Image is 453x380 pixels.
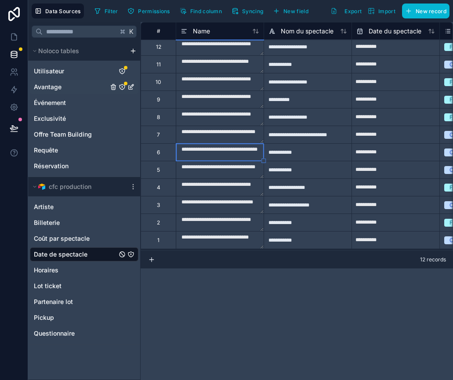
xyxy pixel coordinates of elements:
[228,4,270,18] a: Syncing
[177,4,225,18] button: Find column
[344,8,362,14] span: Export
[242,8,263,14] span: Syncing
[157,202,160,209] div: 3
[91,4,121,18] button: Filter
[193,27,210,36] span: Name
[416,8,446,14] span: New record
[420,256,446,263] span: 12 records
[124,4,173,18] button: Permissions
[369,27,421,36] span: Date du spectacle
[228,4,266,18] button: Syncing
[157,166,160,174] div: 5
[157,184,160,191] div: 4
[327,4,365,18] button: Export
[190,8,222,14] span: Find column
[283,8,308,14] span: New field
[157,114,160,121] div: 8
[157,131,160,138] div: 7
[138,8,170,14] span: Permissions
[157,96,160,103] div: 9
[156,79,161,86] div: 10
[281,27,333,36] span: Nom du spectacle
[148,28,169,34] div: #
[270,4,312,18] button: New field
[45,8,81,14] span: Data Sources
[157,219,160,226] div: 2
[157,149,160,156] div: 6
[156,61,161,68] div: 11
[128,29,134,35] span: K
[365,4,399,18] button: Import
[105,8,118,14] span: Filter
[124,4,176,18] a: Permissions
[156,43,161,51] div: 12
[402,4,449,18] button: New record
[157,237,159,244] div: 1
[32,4,84,18] button: Data Sources
[399,4,449,18] a: New record
[378,8,395,14] span: Import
